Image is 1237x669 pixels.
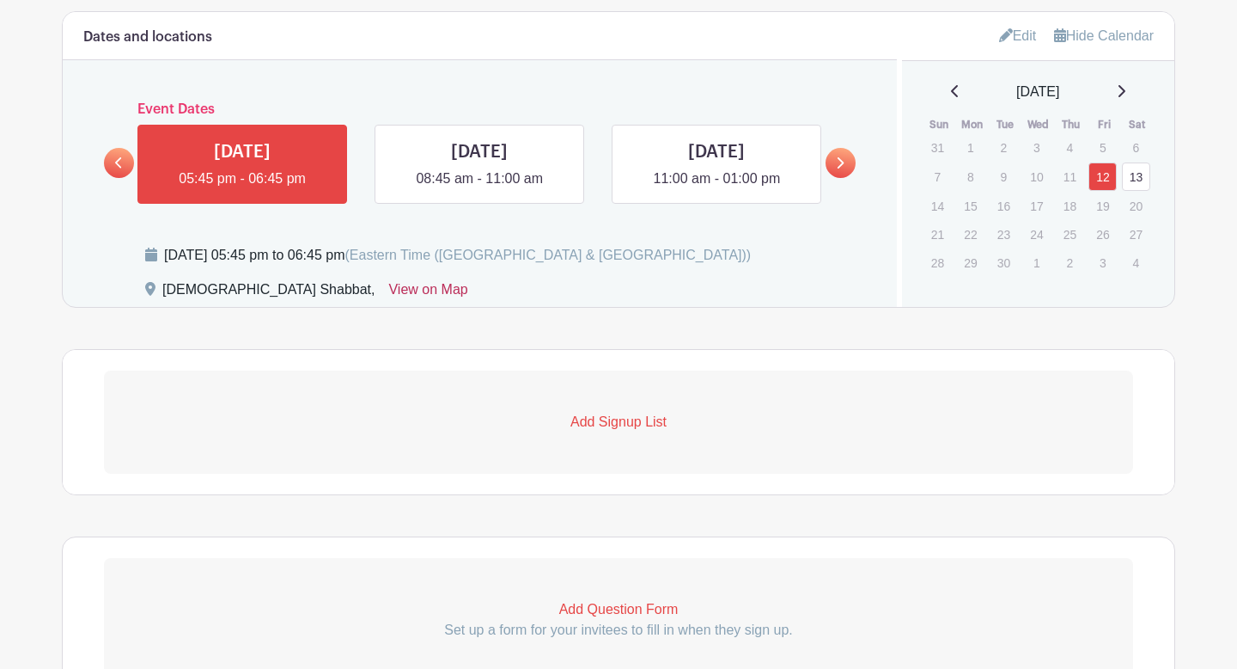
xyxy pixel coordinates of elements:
[1056,193,1084,219] p: 18
[1122,134,1150,161] p: 6
[990,163,1018,190] p: 9
[1021,116,1055,133] th: Wed
[104,620,1133,641] p: Set up a form for your invitees to fill in when they sign up.
[104,371,1133,474] a: Add Signup List
[1054,28,1154,43] a: Hide Calendar
[923,193,952,219] p: 14
[1121,116,1155,133] th: Sat
[83,29,212,46] h6: Dates and locations
[990,221,1018,248] p: 23
[134,101,826,118] h6: Event Dates
[164,245,751,266] div: [DATE] 05:45 pm to 06:45 pm
[923,134,952,161] p: 31
[1016,82,1059,102] span: [DATE]
[990,249,1018,276] p: 30
[989,116,1022,133] th: Tue
[956,249,984,276] p: 29
[1122,249,1150,276] p: 4
[923,163,952,190] p: 7
[923,221,952,248] p: 21
[104,412,1133,433] p: Add Signup List
[1056,221,1084,248] p: 25
[1022,163,1051,190] p: 10
[1122,193,1150,219] p: 20
[1022,134,1051,161] p: 3
[923,249,952,276] p: 28
[1022,221,1051,248] p: 24
[990,134,1018,161] p: 2
[1056,134,1084,161] p: 4
[956,163,984,190] p: 8
[956,221,984,248] p: 22
[990,193,1018,219] p: 16
[1122,163,1150,191] a: 13
[1022,249,1051,276] p: 1
[956,193,984,219] p: 15
[1088,249,1117,276] p: 3
[999,21,1037,50] a: Edit
[1088,134,1117,161] p: 5
[162,279,375,307] div: [DEMOGRAPHIC_DATA] Shabbat,
[956,134,984,161] p: 1
[923,116,956,133] th: Sun
[388,279,467,307] a: View on Map
[1122,221,1150,248] p: 27
[1088,163,1117,191] a: 12
[104,599,1133,620] p: Add Question Form
[955,116,989,133] th: Mon
[1056,249,1084,276] p: 2
[1088,116,1121,133] th: Fri
[1088,221,1117,248] p: 26
[1022,193,1051,219] p: 17
[344,248,751,262] span: (Eastern Time ([GEOGRAPHIC_DATA] & [GEOGRAPHIC_DATA]))
[1055,116,1088,133] th: Thu
[1056,163,1084,190] p: 11
[1088,193,1117,219] p: 19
